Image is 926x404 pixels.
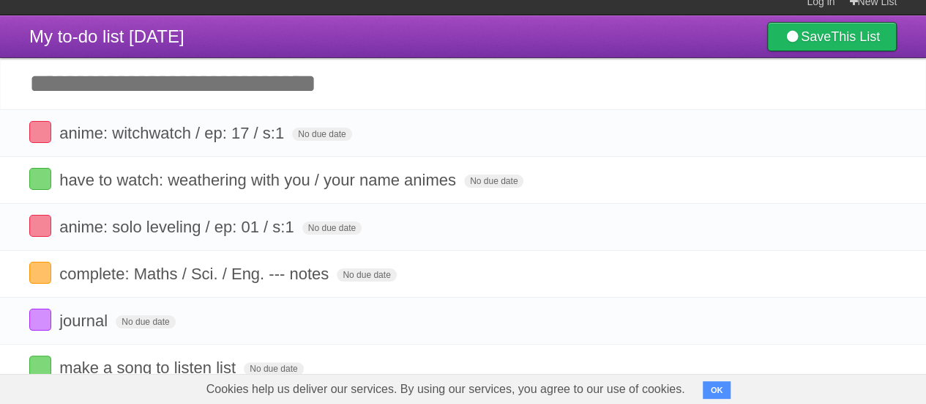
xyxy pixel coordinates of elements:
span: No due date [464,175,523,188]
span: anime: witchwatch / ep: 17 / s:1 [59,124,288,142]
span: No due date [244,362,303,375]
span: No due date [292,128,351,141]
span: No due date [116,315,175,328]
b: This List [831,29,880,44]
label: Done [29,168,51,190]
span: make a song to listen list [59,359,239,377]
label: Done [29,121,51,143]
span: No due date [337,268,396,282]
span: journal [59,312,111,330]
span: anime: solo leveling / ep: 01 / s:1 [59,218,297,236]
a: SaveThis List [767,22,897,51]
span: No due date [302,221,362,235]
span: have to watch: weathering with you / your name animes [59,171,460,189]
label: Done [29,309,51,331]
span: Cookies help us deliver our services. By using our services, you agree to our use of cookies. [192,375,700,404]
label: Done [29,262,51,284]
label: Done [29,215,51,237]
span: My to-do list [DATE] [29,26,184,46]
button: OK [703,381,731,399]
span: complete: Maths / Sci. / Eng. --- notes [59,265,332,283]
label: Done [29,356,51,378]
